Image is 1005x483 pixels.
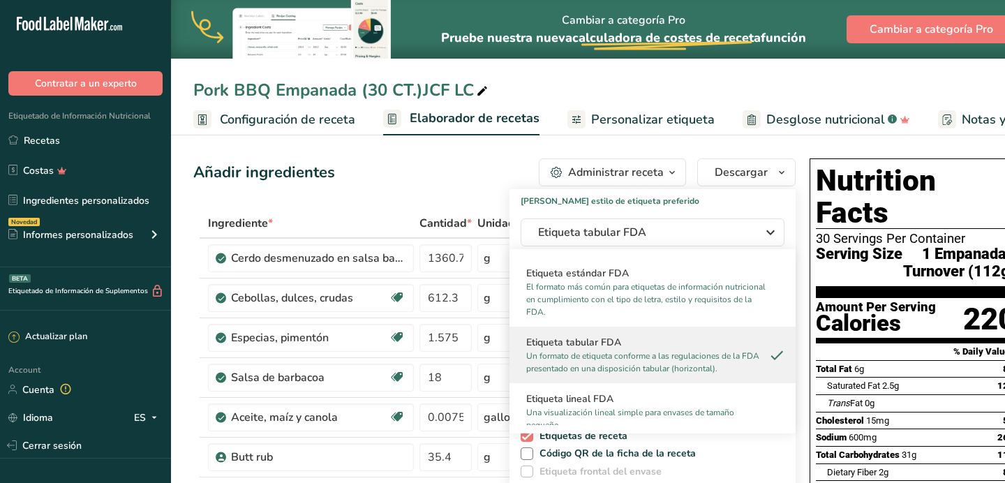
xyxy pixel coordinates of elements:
a: Desglose nutricional [743,104,910,135]
span: Desglose nutricional [766,110,885,129]
a: Configuración de receta [193,104,355,135]
button: Descargar [697,158,796,186]
div: Salsa de barbacoa [231,369,389,386]
div: BETA [9,274,31,283]
div: Amount Per Serving [816,301,936,314]
div: ES [134,409,163,426]
span: Etiqueta tabular FDA [538,224,747,241]
button: Administrar receta [539,158,686,186]
div: g [484,250,491,267]
span: Sodium [816,432,847,443]
span: Cambiar a categoría Pro [870,21,993,38]
span: Cantidad [419,215,472,232]
p: Un formato de etiqueta conforme a las regulaciones de la FDA presentado en una disposición tabula... [526,350,766,375]
span: Dietary Fiber [827,467,877,477]
p: Una visualización lineal simple para envases de tamaño pequeño. [526,406,766,431]
div: Actualizar plan [8,330,87,344]
span: 2.5g [882,380,899,391]
span: 31g [902,449,916,460]
div: Cerdo desmenuzado en salsa barbacoa [231,250,405,267]
span: Elaborador de recetas [410,109,539,128]
span: 600mg [849,432,877,443]
span: Serving Size [816,246,902,280]
span: Fat [827,398,863,408]
div: g [484,449,491,466]
button: Contratar a un experto [8,71,163,96]
div: g [484,329,491,346]
span: Configuración de receta [220,110,355,129]
a: Personalizar etiqueta [567,104,715,135]
span: Unidad [477,215,520,232]
div: Pork BBQ Empanada (30 CT.)JCF LC [193,77,491,103]
span: Personalizar etiqueta [591,110,715,129]
div: Butt rub [231,449,405,466]
span: Etiqueta frontal del envase [533,466,662,478]
h1: [PERSON_NAME] estilo de etiqueta preferido [509,189,796,207]
span: 15mg [866,415,889,426]
span: Total Carbohydrates [816,449,900,460]
span: Código QR de la ficha de la receta [533,447,697,460]
span: Descargar [715,164,768,181]
div: g [484,369,491,386]
span: Total Fat [816,364,852,374]
div: Informes personalizados [8,228,133,242]
span: Saturated Fat [827,380,880,391]
a: Elaborador de recetas [383,103,539,136]
div: gallon [484,409,516,426]
span: Etiquetas de receta [533,430,628,443]
span: Cholesterol [816,415,864,426]
span: 6g [854,364,864,374]
span: 2g [879,467,888,477]
div: Cambiar a categoría Pro [441,1,806,59]
h2: Etiqueta estándar FDA [526,266,779,281]
h2: Etiqueta lineal FDA [526,392,779,406]
span: Ingrediente [208,215,273,232]
div: Añadir ingredientes [193,161,335,184]
div: Cebollas, dulces, crudas [231,290,389,306]
div: g [484,290,491,306]
span: calculadora de costes de receta [572,29,761,46]
div: Administrar receta [568,164,664,181]
span: Pruebe nuestra nueva función [441,29,806,46]
i: Trans [827,398,850,408]
span: 0g [865,398,874,408]
button: Etiqueta tabular FDA [521,218,784,246]
h2: Etiqueta tabular FDA [526,335,779,350]
div: Novedad [8,218,40,226]
div: Aceite, maíz y canola [231,409,389,426]
iframe: Intercom live chat [958,436,991,469]
a: Idioma [8,406,53,430]
div: Especias, pimentón [231,329,389,346]
div: Calories [816,313,936,334]
p: El formato más común para etiquetas de información nutricional en cumplimiento con el tipo de let... [526,281,766,318]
